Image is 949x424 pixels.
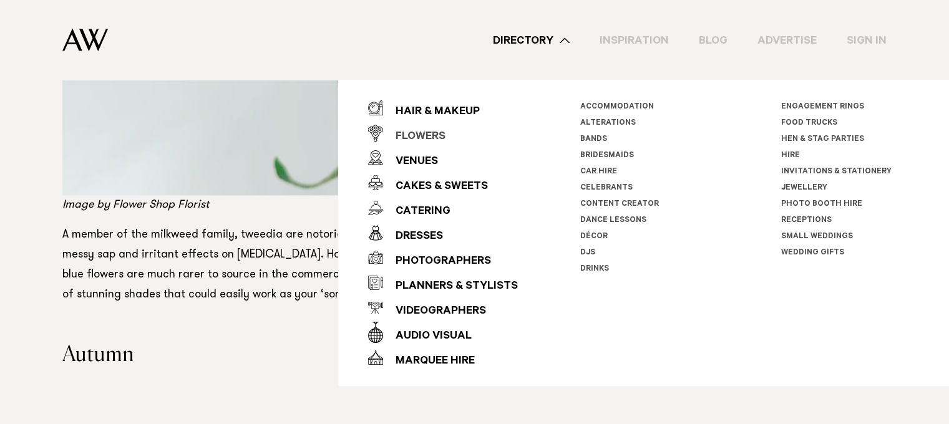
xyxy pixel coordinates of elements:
div: Venues [383,150,438,175]
a: Content Creator [580,200,659,209]
a: Hen & Stag Parties [781,135,864,144]
a: Flowers [368,120,518,145]
a: Small Weddings [781,233,853,241]
a: Cakes & Sweets [368,170,518,195]
a: Celebrants [580,184,633,193]
em: Image by Flower Shop Florist [62,200,209,211]
div: Marquee Hire [383,349,475,374]
a: Blog [684,32,742,49]
div: Hair & Makeup [383,100,480,125]
a: Bridesmaids [580,152,634,160]
a: Photo Booth Hire [781,200,862,209]
img: Auckland Weddings Logo [62,28,108,51]
a: Planners & Stylists [368,270,518,295]
div: Videographers [383,299,486,324]
a: Hire [781,152,800,160]
div: Dresses [383,224,443,249]
a: Marquee Hire [368,345,518,370]
a: Sign In [832,32,902,49]
a: DJs [580,249,595,258]
a: Directory [478,32,585,49]
a: Accommodation [580,103,654,112]
a: Dance Lessons [580,216,646,225]
a: Videographers [368,295,518,320]
h3: Autumn [62,345,625,366]
a: Dresses [368,220,518,245]
a: Car Hire [580,168,617,176]
a: Catering [368,195,518,220]
a: Audio Visual [368,320,518,345]
a: Jewellery [781,184,827,193]
div: Cakes & Sweets [383,175,488,200]
a: Décor [580,233,608,241]
a: Hair & Makeup [368,95,518,120]
a: Food Trucks [781,119,837,128]
a: Venues [368,145,518,170]
a: Advertise [742,32,832,49]
a: Wedding Gifts [781,249,844,258]
div: Audio Visual [383,324,472,349]
a: Invitations & Stationery [781,168,892,176]
a: Inspiration [585,32,684,49]
a: Engagement Rings [781,103,864,112]
a: Drinks [580,265,609,274]
a: Bands [580,135,607,144]
div: Flowers [383,125,445,150]
a: Alterations [580,119,636,128]
a: Photographers [368,245,518,270]
p: A member of the milkweed family, tweedia are notoriously tricky for floral designers to work with... [62,225,625,305]
div: Planners & Stylists [383,274,518,299]
a: Receptions [781,216,832,225]
div: Photographers [383,249,491,274]
div: Catering [383,200,450,224]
